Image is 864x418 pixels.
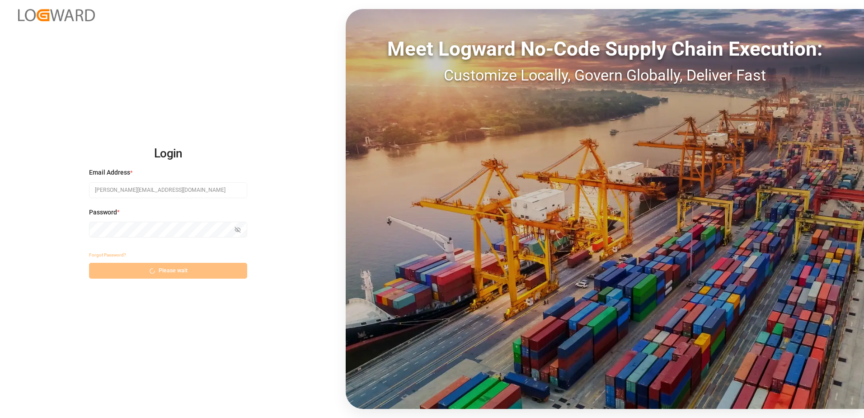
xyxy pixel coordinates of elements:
img: Logward_new_orange.png [18,9,95,21]
div: Meet Logward No-Code Supply Chain Execution: [346,34,864,64]
span: Email Address [89,168,130,177]
div: Customize Locally, Govern Globally, Deliver Fast [346,64,864,87]
input: Enter your email [89,182,247,198]
h2: Login [89,139,247,168]
span: Password [89,208,117,217]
